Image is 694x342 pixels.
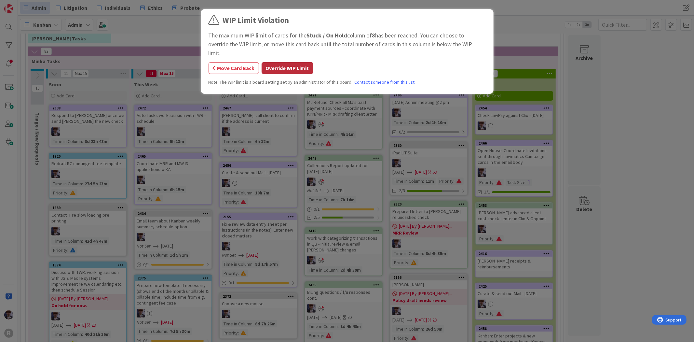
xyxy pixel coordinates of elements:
button: Move Card Back [209,62,259,74]
a: Contact someone from this list. [355,79,416,86]
b: 8 [372,32,375,39]
button: Override WIP Limit [262,62,313,74]
div: WIP Limit Violation [223,14,289,26]
span: Support [14,1,30,9]
div: Note: The WIP limit is a board setting set by an administrator of this board. [209,79,486,86]
div: The maximum WIP limit of cards for the column of has been reached. You can choose to override the... [209,31,486,57]
b: Stuck / On Hold [307,32,347,39]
